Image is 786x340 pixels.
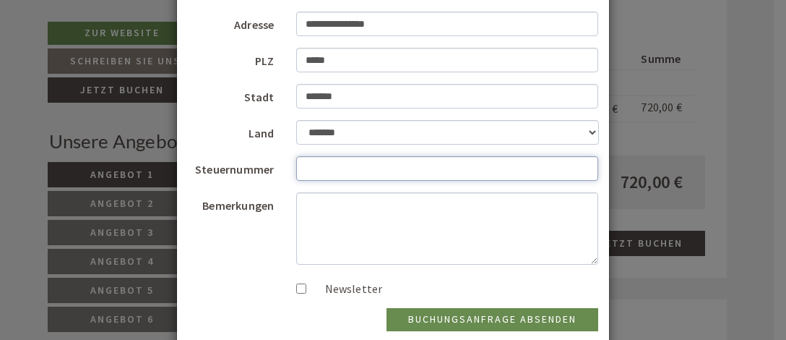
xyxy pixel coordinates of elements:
label: Land [177,120,285,142]
label: PLZ [177,48,285,69]
div: [GEOGRAPHIC_DATA] [22,146,254,158]
div: Guten Abend [PERSON_NAME], vielen lieben Dank für Ihre Rückmeldung. Wir würden uns auf eine Rückm... [12,143,261,270]
label: Stadt [177,84,285,106]
small: 19:06 [177,127,439,137]
label: Newsletter [311,281,383,297]
div: Sie [177,66,439,77]
small: 19:05 [22,46,229,56]
label: Adresse [177,12,285,33]
div: [DATE] [204,4,256,28]
button: Buchungsanfrage absenden [386,308,598,331]
div: Ich brauche noch 2-3 Tage, bis der Termin sicher ist. Dann werde ich buchen. Freundliche Grüße, [... [170,63,449,140]
div: Guten Tag, wie können wir Ihnen helfen? [12,15,236,59]
label: Bemerkungen [177,192,285,214]
small: 19:13 [22,257,254,267]
label: Steuernummer [177,156,285,178]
